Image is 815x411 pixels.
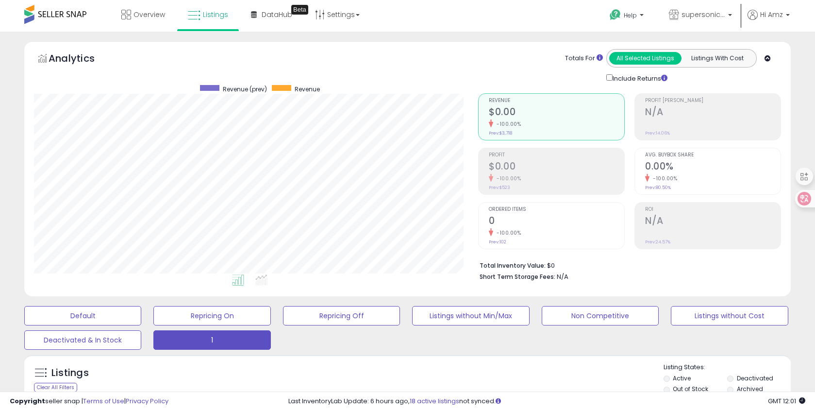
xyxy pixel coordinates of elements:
div: Tooltip anchor [291,5,308,15]
a: Privacy Policy [126,396,168,406]
span: Ordered Items [489,207,624,212]
button: Listings With Cost [681,52,753,65]
span: Profit [PERSON_NAME] [645,98,781,103]
span: Revenue [489,98,624,103]
label: Deactivated [737,374,773,382]
h2: 0.00% [645,161,781,174]
span: Help [624,11,637,19]
div: Include Returns [599,72,679,84]
span: Revenue [295,85,320,93]
div: Totals For [565,54,603,63]
label: Out of Stock [673,385,708,393]
span: DataHub [262,10,292,19]
small: Prev: 24.57% [645,239,670,245]
span: Revenue (prev) [223,85,267,93]
span: N/A [557,272,568,281]
button: Listings without Min/Max [412,306,529,325]
i: Get Help [609,9,621,21]
a: 18 active listings [410,396,459,406]
b: Short Term Storage Fees: [480,273,555,281]
small: Prev: $523 [489,185,510,190]
small: -100.00% [493,175,521,182]
h2: $0.00 [489,161,624,174]
a: Terms of Use [83,396,124,406]
small: Prev: 102 [489,239,506,245]
button: Repricing On [153,306,270,325]
li: $0 [480,259,774,271]
small: Prev: 80.50% [645,185,671,190]
strong: Copyright [10,396,45,406]
label: Archived [737,385,763,393]
b: Total Inventory Value: [480,261,546,270]
button: Deactivated & In Stock [24,330,141,350]
a: Hi Amz [748,10,790,32]
span: ROI [645,207,781,212]
small: Prev: 14.06% [645,130,670,136]
small: -100.00% [493,120,521,128]
span: 2025-09-16 12:01 GMT [768,396,805,406]
span: Listings [203,10,228,19]
button: All Selected Listings [609,52,682,65]
button: 1 [153,330,270,350]
h5: Analytics [49,51,114,68]
span: Overview [133,10,165,19]
a: Help [602,1,653,32]
span: Profit [489,153,624,158]
button: Default [24,306,141,325]
span: Avg. Buybox Share [645,153,781,158]
button: Listings without Cost [671,306,788,325]
h2: $0.00 [489,106,624,120]
label: Active [673,374,691,382]
span: Hi Amz [760,10,783,19]
p: Listing States: [664,363,791,372]
div: seller snap | | [10,397,168,406]
h2: 0 [489,215,624,228]
small: -100.00% [649,175,677,182]
small: Prev: $3,718 [489,130,512,136]
div: Clear All Filters [34,383,77,392]
span: supersonic supply [682,10,725,19]
h2: N/A [645,215,781,228]
div: Last InventoryLab Update: 6 hours ago, not synced. [288,397,805,406]
small: -100.00% [493,229,521,237]
h5: Listings [51,366,89,380]
button: Non Competitive [542,306,659,325]
button: Repricing Off [283,306,400,325]
h2: N/A [645,106,781,120]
